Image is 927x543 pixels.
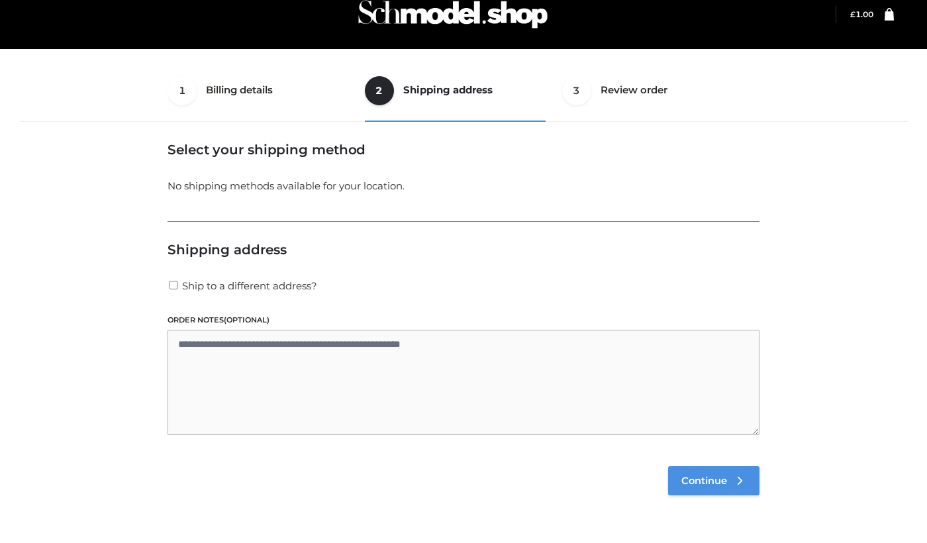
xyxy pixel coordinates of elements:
span: (optional) [224,315,269,324]
label: Order notes [168,314,759,326]
bdi: 1.00 [850,9,873,19]
h3: Select your shipping method [168,142,759,158]
input: Ship to a different address? [168,281,179,289]
span: Ship to a different address? [182,279,317,292]
h3: Shipping address [168,242,759,258]
span: Continue [681,475,727,487]
a: £1.00 [850,9,873,19]
a: Continue [668,466,759,495]
span: £ [850,9,855,19]
p: No shipping methods available for your location. [168,177,759,195]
